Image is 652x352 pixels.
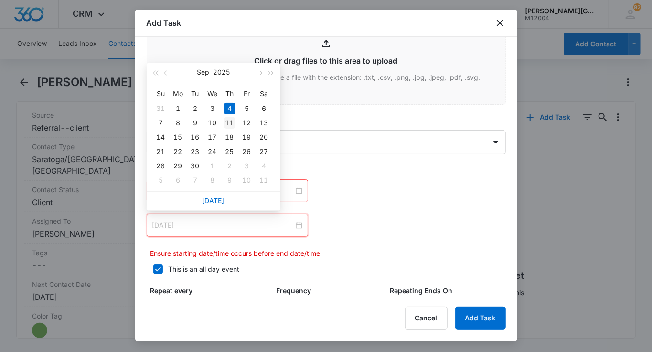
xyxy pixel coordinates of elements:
[238,130,256,144] td: 2025-09-19
[221,144,238,159] td: 2025-09-25
[221,130,238,144] td: 2025-09-18
[190,160,201,172] div: 30
[190,117,201,129] div: 9
[155,160,167,172] div: 28
[187,173,204,187] td: 2025-10-07
[241,146,253,157] div: 26
[277,286,385,296] label: Frequency
[238,101,256,116] td: 2025-09-05
[147,17,182,29] h1: Add Task
[190,146,201,157] div: 23
[150,165,510,176] label: Time span
[221,101,238,116] td: 2025-09-04
[390,286,509,296] label: Repeating Ends On
[172,146,184,157] div: 22
[221,86,238,101] th: Th
[405,307,448,330] button: Cancel
[190,132,201,143] div: 16
[172,117,184,129] div: 8
[152,173,170,187] td: 2025-10-05
[190,103,201,114] div: 2
[150,248,506,258] p: Ensure starting date/time occurs before end date/time.
[207,160,218,172] div: 1
[238,86,256,101] th: Fr
[152,116,170,130] td: 2025-09-07
[155,146,167,157] div: 21
[204,144,221,159] td: 2025-09-24
[187,101,204,116] td: 2025-09-02
[221,116,238,130] td: 2025-09-11
[494,17,506,29] button: close
[207,146,218,157] div: 24
[258,146,270,157] div: 27
[221,159,238,173] td: 2025-10-02
[172,103,184,114] div: 1
[152,130,170,144] td: 2025-09-14
[241,132,253,143] div: 19
[187,86,204,101] th: Tu
[241,117,253,129] div: 12
[170,159,187,173] td: 2025-09-29
[224,146,235,157] div: 25
[224,103,235,114] div: 4
[224,132,235,143] div: 18
[152,101,170,116] td: 2025-08-31
[204,86,221,101] th: We
[170,116,187,130] td: 2025-09-08
[203,197,224,205] a: [DATE]
[207,175,218,186] div: 8
[169,264,240,274] div: This is an all day event
[204,173,221,187] td: 2025-10-08
[241,103,253,114] div: 5
[170,130,187,144] td: 2025-09-15
[204,159,221,173] td: 2025-10-01
[238,116,256,130] td: 2025-09-12
[170,173,187,187] td: 2025-10-06
[155,117,167,129] div: 7
[155,132,167,143] div: 14
[197,63,209,82] button: Sep
[190,175,201,186] div: 7
[256,130,273,144] td: 2025-09-20
[155,103,167,114] div: 31
[170,144,187,159] td: 2025-09-22
[207,117,218,129] div: 10
[455,307,506,330] button: Add Task
[258,160,270,172] div: 4
[170,101,187,116] td: 2025-09-01
[172,160,184,172] div: 29
[187,116,204,130] td: 2025-09-09
[224,117,235,129] div: 11
[256,116,273,130] td: 2025-09-13
[187,144,204,159] td: 2025-09-23
[256,173,273,187] td: 2025-10-11
[258,175,270,186] div: 11
[207,103,218,114] div: 3
[172,132,184,143] div: 15
[150,286,271,296] label: Repeat every
[256,144,273,159] td: 2025-09-27
[204,101,221,116] td: 2025-09-03
[152,220,294,231] input: Sep 4, 2025
[224,175,235,186] div: 9
[224,160,235,172] div: 2
[238,159,256,173] td: 2025-10-03
[150,116,510,126] label: Assigned to
[155,175,167,186] div: 5
[256,159,273,173] td: 2025-10-04
[172,175,184,186] div: 6
[187,130,204,144] td: 2025-09-16
[152,144,170,159] td: 2025-09-21
[241,160,253,172] div: 3
[170,86,187,101] th: Mo
[152,159,170,173] td: 2025-09-28
[207,132,218,143] div: 17
[187,159,204,173] td: 2025-09-30
[241,175,253,186] div: 10
[221,173,238,187] td: 2025-10-09
[204,116,221,130] td: 2025-09-10
[256,101,273,116] td: 2025-09-06
[256,86,273,101] th: Sa
[258,132,270,143] div: 20
[258,117,270,129] div: 13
